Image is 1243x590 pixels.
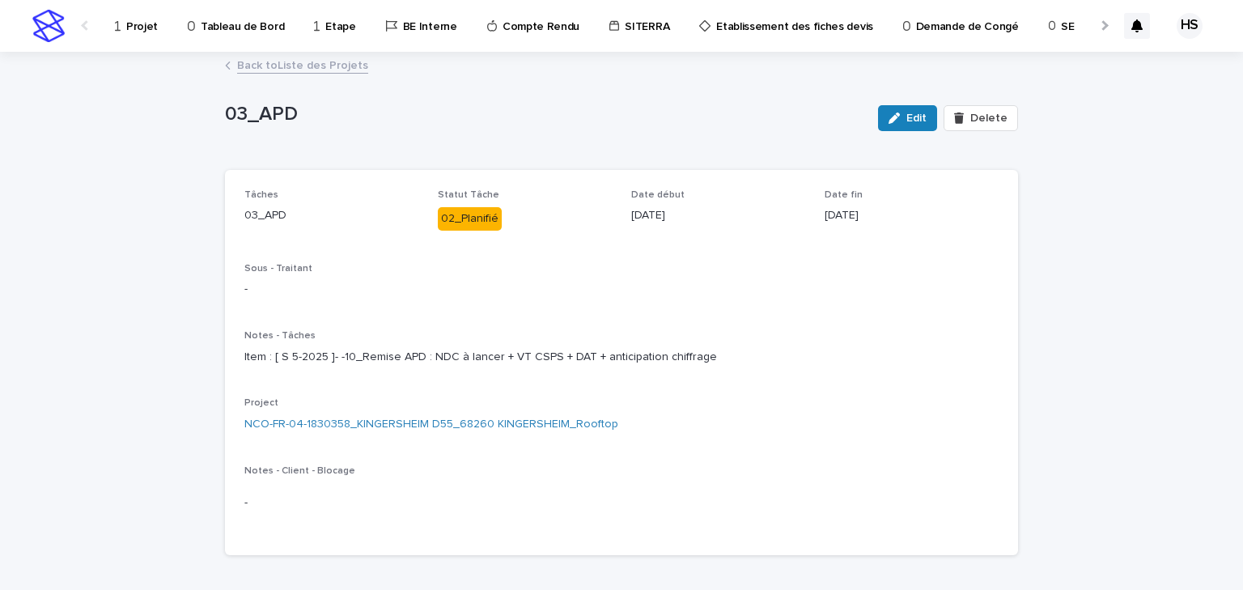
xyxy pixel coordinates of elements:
[32,10,65,42] img: stacker-logo-s-only.png
[244,466,355,476] span: Notes - Client - Blocage
[225,103,865,126] p: 03_APD
[237,55,368,74] a: Back toListe des Projets
[244,264,312,274] span: Sous - Traitant
[244,331,316,341] span: Notes - Tâches
[878,105,937,131] button: Edit
[244,398,278,408] span: Project
[944,105,1018,131] button: Delete
[906,112,927,124] span: Edit
[244,281,999,298] p: -
[970,112,1008,124] span: Delete
[244,349,999,366] p: Item : [ S 5-2025 ]- -10_Remise APD : NDC à lancer + VT CSPS + DAT + anticipation chiffrage
[825,207,999,224] p: [DATE]
[244,207,418,224] p: 03_APD
[1177,13,1203,39] div: HS
[631,190,685,200] span: Date début
[244,416,618,433] a: NCO-FR-04-1830358_KINGERSHEIM D55_68260 KINGERSHEIM_Rooftop
[825,190,863,200] span: Date fin
[438,207,502,231] div: 02_Planifié
[244,190,278,200] span: Tâches
[244,494,999,511] p: -
[631,207,805,224] p: [DATE]
[438,190,499,200] span: Statut Tâche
